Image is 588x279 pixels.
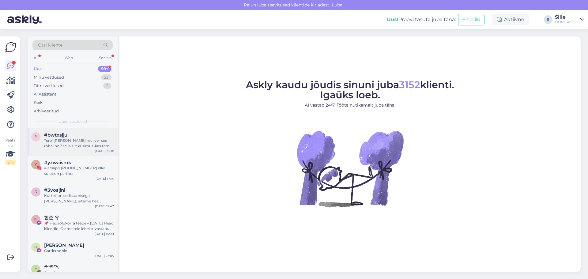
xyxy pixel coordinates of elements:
[458,14,484,25] button: Emailid
[103,83,111,89] div: 2
[330,2,344,8] span: Luba
[35,267,37,271] span: ᴬ
[44,248,114,254] div: Garderoobid
[246,102,454,108] p: AI vastab 24/7. Tööta nutikamalt juba täna.
[35,162,37,167] span: y
[34,66,42,72] div: Uus
[32,54,40,62] div: All
[34,217,38,222] span: 현
[492,14,529,25] div: Aktiivne
[44,265,59,270] span: ᴬᴺᴺᴱ ᵀᴬ.
[555,15,584,25] a: SilleHOME4YOU
[44,132,67,138] span: #bwtxsjju
[95,232,114,236] div: [DATE] 15:00
[5,138,16,165] div: Vaata siia
[96,176,114,181] div: [DATE] 17:14
[44,165,114,176] div: watsapp [PHONE_NUMBER] elka solutıon partner
[95,149,114,153] div: [DATE] 15:38
[34,108,59,114] div: Arhiveeritud
[35,190,37,194] span: 3
[44,270,114,276] div: Attachment
[34,83,64,89] div: Tiimi vestlused
[555,15,578,20] div: Sille
[34,245,37,249] span: H
[95,204,114,209] div: [DATE] 12:47
[246,79,454,101] span: Askly kaudu jõudis sinuni juba klienti. Igaüks loeb.
[555,20,578,25] div: HOME4YOU
[44,215,59,221] span: 현준 유
[387,17,398,22] b: Uus!
[35,134,37,139] span: b
[399,79,420,91] span: 3152
[34,74,64,81] div: Minu vestlused
[544,15,552,24] div: S
[44,138,114,149] div: Tere! [PERSON_NAME] recliver see roheline Zac ja siit küsimus-kas tema küljed on tõesti 95cm pika...
[387,16,456,23] div: Proovi tasuta juba täna:
[44,193,114,204] div: Kui teil on sedistamisega [PERSON_NAME], aitame hea meelega. Siin saate broneerida aja kõneks: [U...
[101,74,111,81] div: 23
[44,243,84,248] span: Halja Kivi
[94,254,114,258] div: [DATE] 23:05
[34,91,56,97] div: AI Assistent
[44,187,65,193] span: #3vosljnl
[38,42,62,48] span: Otsi kliente
[5,160,16,165] div: 2 / 3
[295,113,405,224] img: No Chat active
[44,160,71,165] span: #yzwaismk
[98,66,111,72] div: 99+
[63,54,74,62] div: Web
[58,119,87,124] span: Uued vestlused
[34,100,43,106] div: Kõik
[5,41,17,53] img: Askly Logo
[98,54,113,62] div: Socials
[44,221,114,232] div: 📌 Hädaolukorra teade – [DATE] Head kliendid, Oleme teie lehel tuvastanud sisu, mis [PERSON_NAME] ...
